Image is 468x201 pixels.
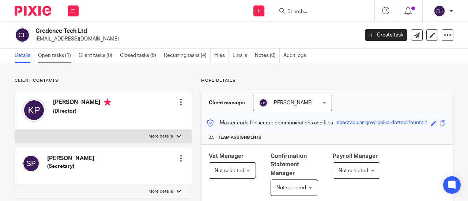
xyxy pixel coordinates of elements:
[15,78,192,84] p: Client contacts
[35,27,290,35] h2: Credence Tech Ltd
[283,49,310,63] a: Audit logs
[47,163,94,170] h5: (Secretary)
[339,168,368,173] span: Not selected
[259,98,268,107] img: svg%3E
[22,98,46,122] img: svg%3E
[148,189,173,194] p: More details
[337,119,427,127] div: spectacular-grey-polka-dotted-fountain
[15,6,51,16] img: Pixie
[272,100,313,105] span: [PERSON_NAME]
[207,119,333,127] p: Master code for secure communications and files
[53,98,111,108] h4: [PERSON_NAME]
[53,108,111,115] h5: (Director)
[214,49,229,63] a: Files
[15,27,30,43] img: svg%3E
[287,9,352,15] input: Search
[104,98,111,106] i: Primary
[209,99,246,107] h3: Client manager
[434,5,445,17] img: svg%3E
[218,135,261,140] span: Team assignments
[38,49,75,63] a: Open tasks (1)
[233,49,251,63] a: Emails
[15,49,34,63] a: Details
[271,153,307,176] span: Confirmation Statement Manager
[276,185,306,190] span: Not selected
[47,155,94,162] h4: [PERSON_NAME]
[201,78,453,84] p: More details
[255,49,280,63] a: Notes (0)
[79,49,116,63] a: Client tasks (0)
[333,153,378,159] span: Payroll Manager
[22,155,40,172] img: svg%3E
[164,49,211,63] a: Recurring tasks (4)
[365,29,407,41] a: Create task
[35,35,354,43] p: [EMAIL_ADDRESS][DOMAIN_NAME]
[215,168,244,173] span: Not selected
[209,153,244,159] span: Vat Manager
[120,49,160,63] a: Closed tasks (6)
[148,134,173,139] p: More details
